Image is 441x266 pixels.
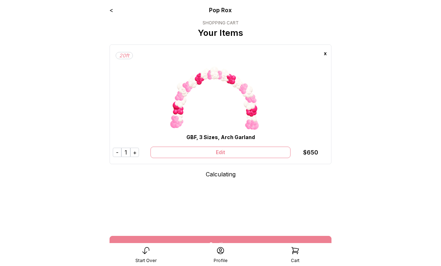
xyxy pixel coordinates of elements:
div: 1 [121,148,130,157]
div: - [113,148,121,157]
div: $ 650 [303,148,318,157]
div: x [320,48,331,59]
div: + [130,148,139,157]
a: Continue [110,236,331,253]
div: Calculating [110,170,331,227]
div: GBF, 3 Sizes, Arch Garland [113,134,328,141]
div: Edit [150,147,290,158]
div: Start Over [135,258,157,263]
div: Pop Rox [154,6,287,14]
div: SHOPPING CART [198,20,243,26]
a: < [110,6,113,14]
div: Profile [214,258,228,263]
div: 20 ft [116,52,133,59]
div: Cart [291,258,300,263]
p: Your Items [198,27,243,39]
